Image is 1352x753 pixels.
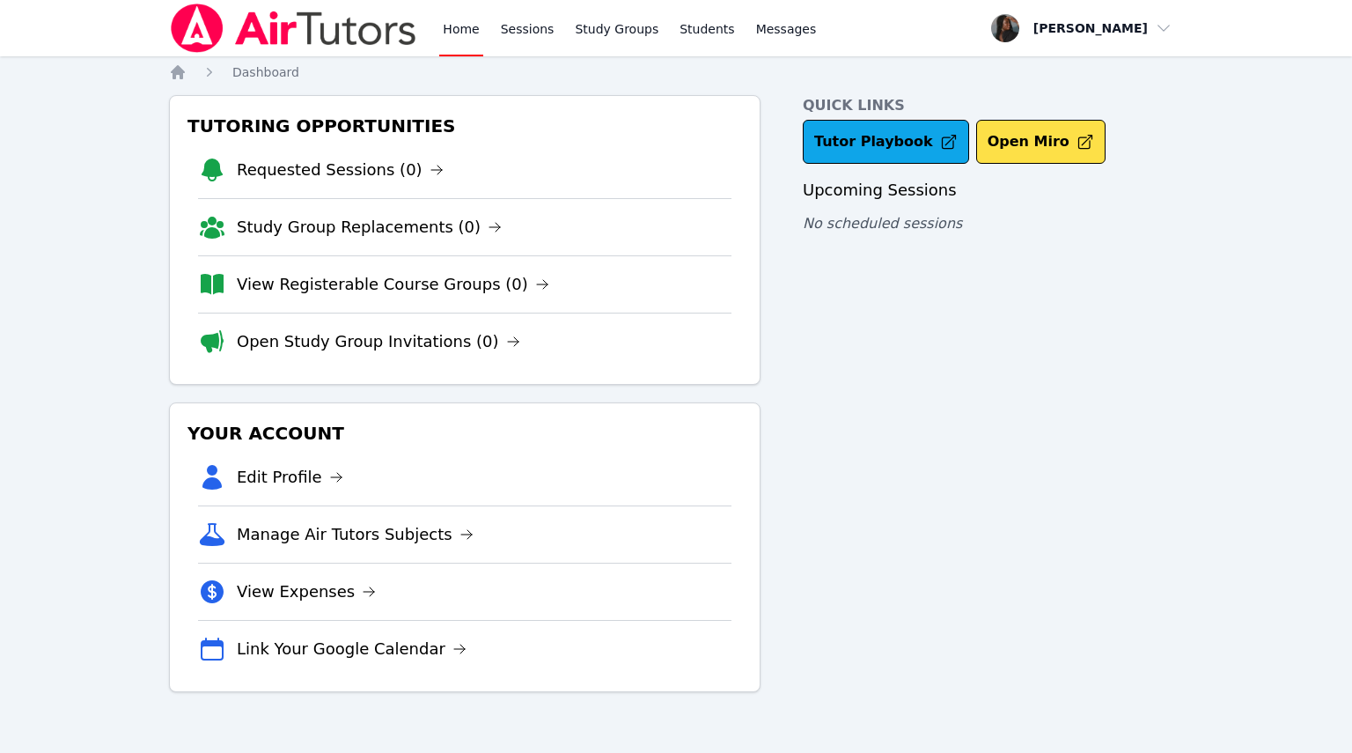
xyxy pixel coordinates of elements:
[976,120,1106,164] button: Open Miro
[232,63,299,81] a: Dashboard
[184,110,746,142] h3: Tutoring Opportunities
[803,178,1183,203] h3: Upcoming Sessions
[756,20,817,38] span: Messages
[169,63,1183,81] nav: Breadcrumb
[184,417,746,449] h3: Your Account
[237,637,467,661] a: Link Your Google Calendar
[237,272,549,297] a: View Registerable Course Groups (0)
[237,465,343,490] a: Edit Profile
[169,4,418,53] img: Air Tutors
[803,215,962,232] span: No scheduled sessions
[803,95,1183,116] h4: Quick Links
[232,65,299,79] span: Dashboard
[803,120,969,164] a: Tutor Playbook
[237,329,520,354] a: Open Study Group Invitations (0)
[237,522,474,547] a: Manage Air Tutors Subjects
[237,158,444,182] a: Requested Sessions (0)
[237,580,376,604] a: View Expenses
[237,215,502,240] a: Study Group Replacements (0)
